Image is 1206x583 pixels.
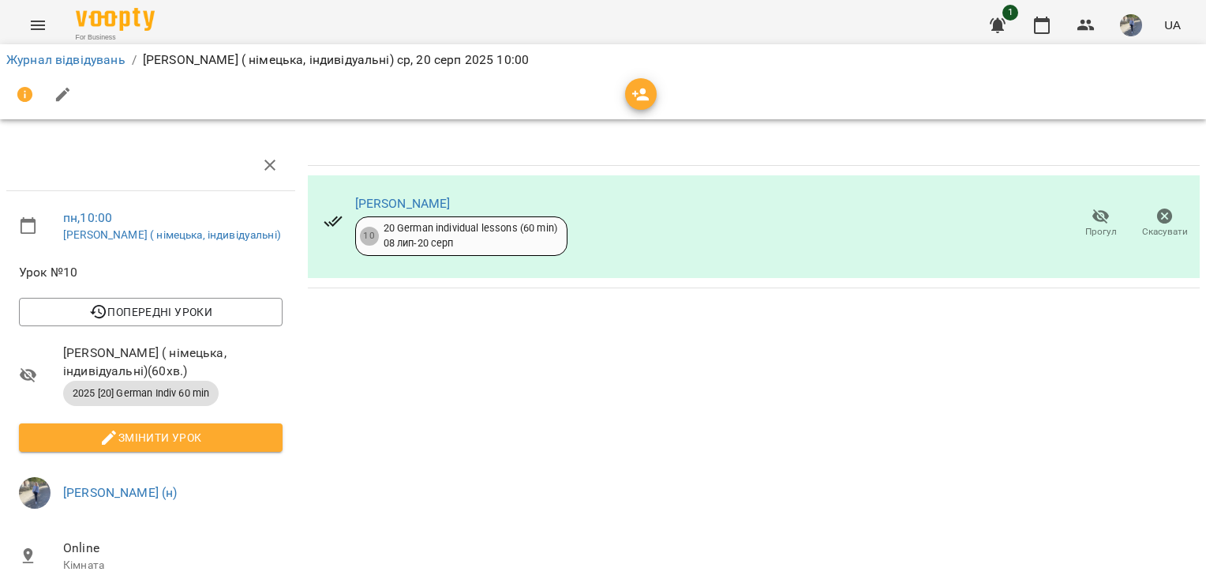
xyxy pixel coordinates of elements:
[19,477,51,509] img: 9057b12b0e3b5674d2908fc1e5c3d556.jpg
[32,428,270,447] span: Змінити урок
[63,485,178,500] a: [PERSON_NAME] (н)
[63,210,112,225] a: пн , 10:00
[1069,201,1133,246] button: Прогул
[143,51,529,70] p: [PERSON_NAME] ( німецька, індивідуальні) ср, 20 серп 2025 10:00
[63,558,283,574] p: Кімната
[1142,225,1188,239] span: Скасувати
[1120,14,1142,36] img: 9057b12b0e3b5674d2908fc1e5c3d556.jpg
[76,32,155,43] span: For Business
[19,263,283,282] span: Урок №10
[6,52,125,67] a: Журнал відвідувань
[1158,10,1187,39] button: UA
[384,221,557,250] div: 20 German individual lessons (60 min) 08 лип - 20 серп
[1133,201,1197,246] button: Скасувати
[63,539,283,558] span: Online
[63,344,283,381] span: [PERSON_NAME] ( німецька, індивідуальні) ( 60 хв. )
[32,303,270,322] span: Попередні уроки
[63,228,281,241] a: [PERSON_NAME] ( німецька, індивідуальні)
[360,227,379,246] div: 10
[19,298,283,326] button: Попередні уроки
[6,51,1200,70] nav: breadcrumb
[355,196,451,211] a: [PERSON_NAME]
[132,51,137,70] li: /
[1085,225,1117,239] span: Прогул
[1164,17,1181,33] span: UA
[63,386,219,401] span: 2025 [20] German Indiv 60 min
[19,423,283,452] button: Змінити урок
[19,6,57,44] button: Menu
[1002,5,1018,21] span: 1
[76,8,155,31] img: Voopty Logo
